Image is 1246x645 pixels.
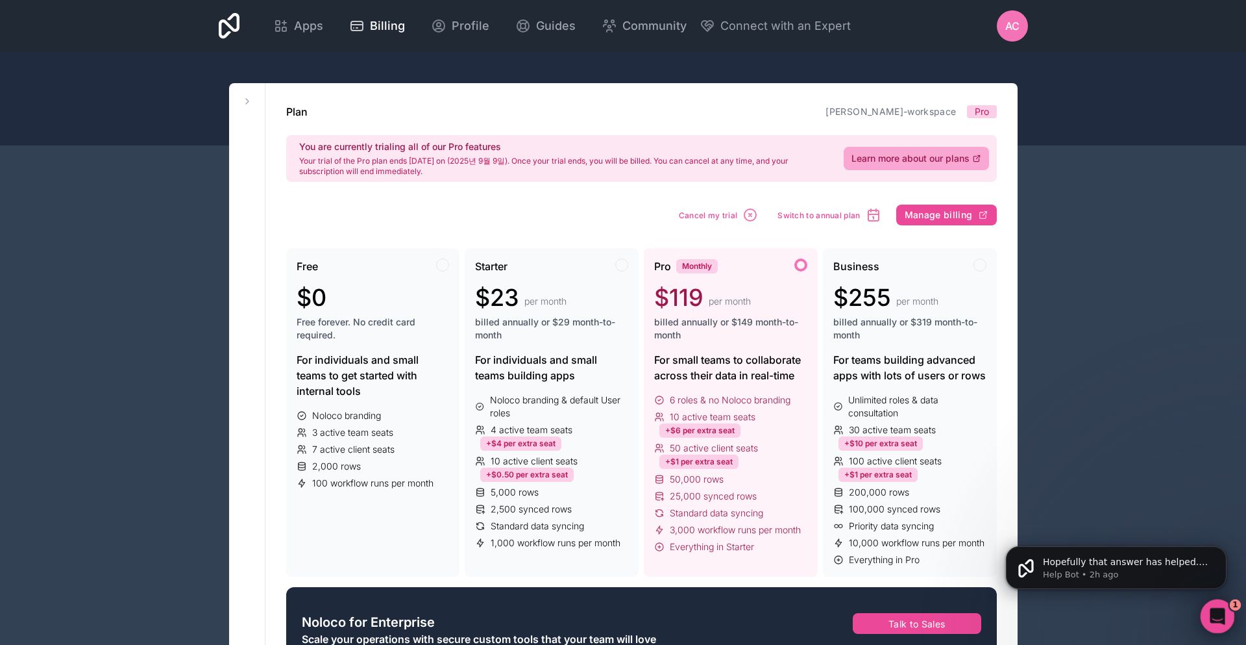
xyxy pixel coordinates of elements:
span: 25,000 synced rows [670,490,757,503]
span: Profile [452,17,489,35]
p: Your trial of the Pro plan ends [DATE] on (2025년 9월 9일). Once your trial ends, you will be billed... [299,156,828,177]
div: For individuals and small teams to get started with internal tools [297,352,450,399]
span: billed annually or $149 month-to-month [654,316,807,342]
div: +$0.50 per extra seat [480,468,574,482]
span: 100 workflow runs per month [312,477,434,490]
span: Pro [654,259,671,274]
span: 10,000 workflow runs per month [849,537,984,550]
span: Community [622,17,687,35]
span: 1,000 workflow runs per month [491,537,620,550]
span: Manage billing [905,209,973,221]
span: 100,000 synced rows [849,503,940,516]
span: Cancel my trial [679,210,738,220]
span: $0 [297,285,326,310]
a: [PERSON_NAME]-workspace [825,106,956,117]
span: 2,000 rows [312,460,361,473]
button: Talk to Sales [853,613,981,634]
div: +$10 per extra seat [838,436,923,451]
a: Profile [421,12,500,40]
span: Noloco branding & default User roles [490,394,628,420]
span: Standard data syncing [670,507,763,520]
span: 6 roles & no Noloco branding [670,394,790,407]
span: Billing [370,17,405,35]
span: Apps [294,17,323,35]
iframe: Intercom live chat [1201,600,1235,634]
a: Learn more about our plans [844,147,989,170]
span: Free [297,259,318,274]
span: 50 active client seats [670,442,758,455]
span: Guides [536,17,576,35]
span: 50,000 rows [670,473,724,486]
div: For small teams to collaborate across their data in real-time [654,352,807,383]
span: Business [833,259,879,274]
span: Unlimited roles & data consultation [848,394,986,420]
span: Standard data syncing [491,520,584,533]
span: 7 active client seats [312,443,395,456]
span: 1 [1230,600,1241,611]
span: Pro [975,105,989,118]
span: Free forever. No credit card required. [297,316,450,342]
span: 4 active team seats [491,424,572,436]
span: $255 [833,285,891,310]
span: Everything in Pro [849,553,920,566]
span: Connect with an Expert [720,17,851,35]
span: 10 active client seats [491,455,578,468]
span: Noloco for Enterprise [302,613,435,631]
button: Connect with an Expert [700,17,851,35]
h2: You are currently trialing all of our Pro features [299,140,828,153]
span: AC [1005,18,1020,34]
h1: Plan [286,104,308,120]
span: $23 [475,285,519,310]
span: Noloco branding [312,409,381,422]
a: Billing [339,12,415,40]
span: 3 active team seats [312,426,393,439]
span: 200,000 rows [849,486,909,499]
div: For teams building advanced apps with lots of users or rows [833,352,986,383]
span: per month [709,295,751,308]
iframe: Intercom notifications message [986,519,1246,610]
button: Manage billing [896,205,997,225]
span: Priority data syncing [849,520,934,533]
span: billed annually or $29 month-to-month [475,316,628,342]
span: per month [896,295,938,308]
div: +$4 per extra seat [480,436,561,451]
span: Switch to annual plan [777,210,860,220]
span: $119 [654,285,703,310]
div: +$1 per extra seat [659,455,739,469]
span: Everything in Starter [670,540,754,553]
span: per month [524,295,567,308]
span: 2,500 synced rows [491,503,572,516]
a: Apps [263,12,334,40]
span: 5,000 rows [491,486,539,499]
button: Switch to annual plan [773,203,885,227]
a: Community [591,12,697,40]
span: 10 active team seats [670,411,755,424]
span: 3,000 workflow runs per month [670,524,801,537]
div: For individuals and small teams building apps [475,352,628,383]
span: Starter [475,259,507,274]
div: +$1 per extra seat [838,468,918,482]
div: Monthly [676,259,718,273]
span: Learn more about our plans [851,152,970,165]
div: +$6 per extra seat [659,424,740,438]
span: billed annually or $319 month-to-month [833,316,986,342]
span: 30 active team seats [849,424,936,436]
button: Cancel my trial [674,203,763,227]
span: 100 active client seats [849,455,942,468]
a: Guides [505,12,586,40]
